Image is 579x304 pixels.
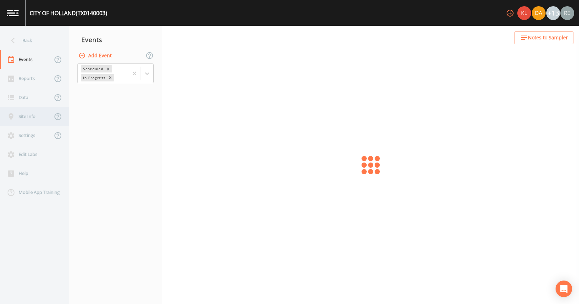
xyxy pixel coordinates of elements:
div: +13 [546,6,560,20]
div: Events [69,31,162,48]
img: 9c4450d90d3b8045b2e5fa62e4f92659 [517,6,531,20]
div: CITY OF HOLLAND (TX0140003) [30,9,107,17]
img: e720f1e92442e99c2aab0e3b783e6548 [560,6,574,20]
div: Remove Scheduled [104,65,112,72]
div: Remove In Progress [106,74,114,81]
button: Add Event [77,49,114,62]
img: a84961a0472e9debc750dd08a004988d [532,6,546,20]
div: Kler Teran [517,6,531,20]
div: Scheduled [81,65,104,72]
div: David Weber [531,6,546,20]
span: Notes to Sampler [528,33,568,42]
div: Open Intercom Messenger [556,281,572,297]
button: Notes to Sampler [514,31,573,44]
img: logo [7,10,19,16]
div: In Progress [81,74,106,81]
